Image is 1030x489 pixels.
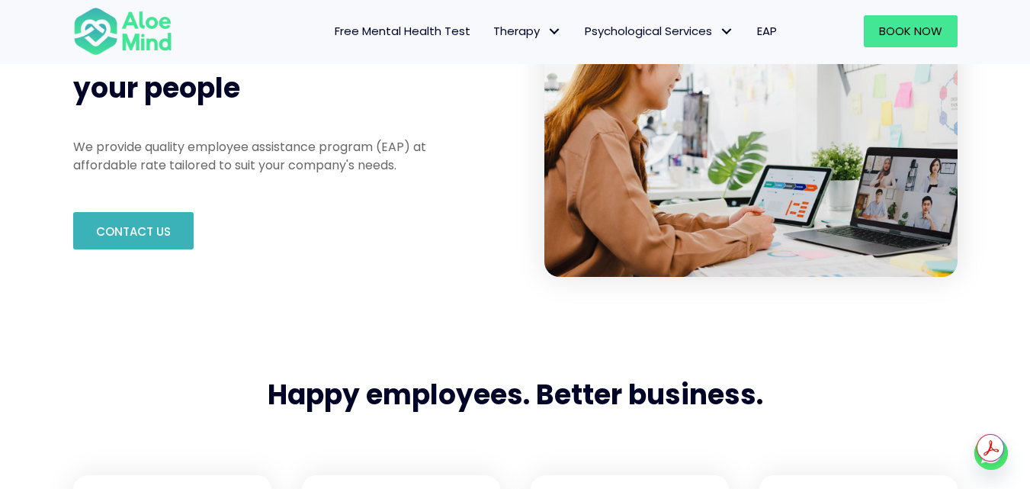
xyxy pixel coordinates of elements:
a: Contact us [73,212,194,249]
span: Mental health care for your people [73,31,384,108]
a: Psychological ServicesPsychological Services: submenu [573,15,746,47]
a: Whatsapp [974,436,1008,470]
a: Book Now [864,15,958,47]
p: We provide quality employee assistance program (EAP) at affordable rate tailored to suit your com... [73,138,453,173]
img: Aloe mind Logo [73,6,172,56]
a: EAP [746,15,788,47]
span: Therapy: submenu [544,21,566,43]
span: Psychological Services [585,23,734,39]
a: TherapyTherapy: submenu [482,15,573,47]
a: Free Mental Health Test [323,15,482,47]
nav: Menu [192,15,788,47]
span: EAP [757,23,777,39]
img: asian-laptop-talk-colleague [544,4,958,277]
span: Book Now [879,23,942,39]
span: Happy employees. Better business. [268,375,763,414]
span: Free Mental Health Test [335,23,470,39]
span: Psychological Services: submenu [716,21,738,43]
span: Contact us [96,224,171,240]
span: Therapy [493,23,562,39]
